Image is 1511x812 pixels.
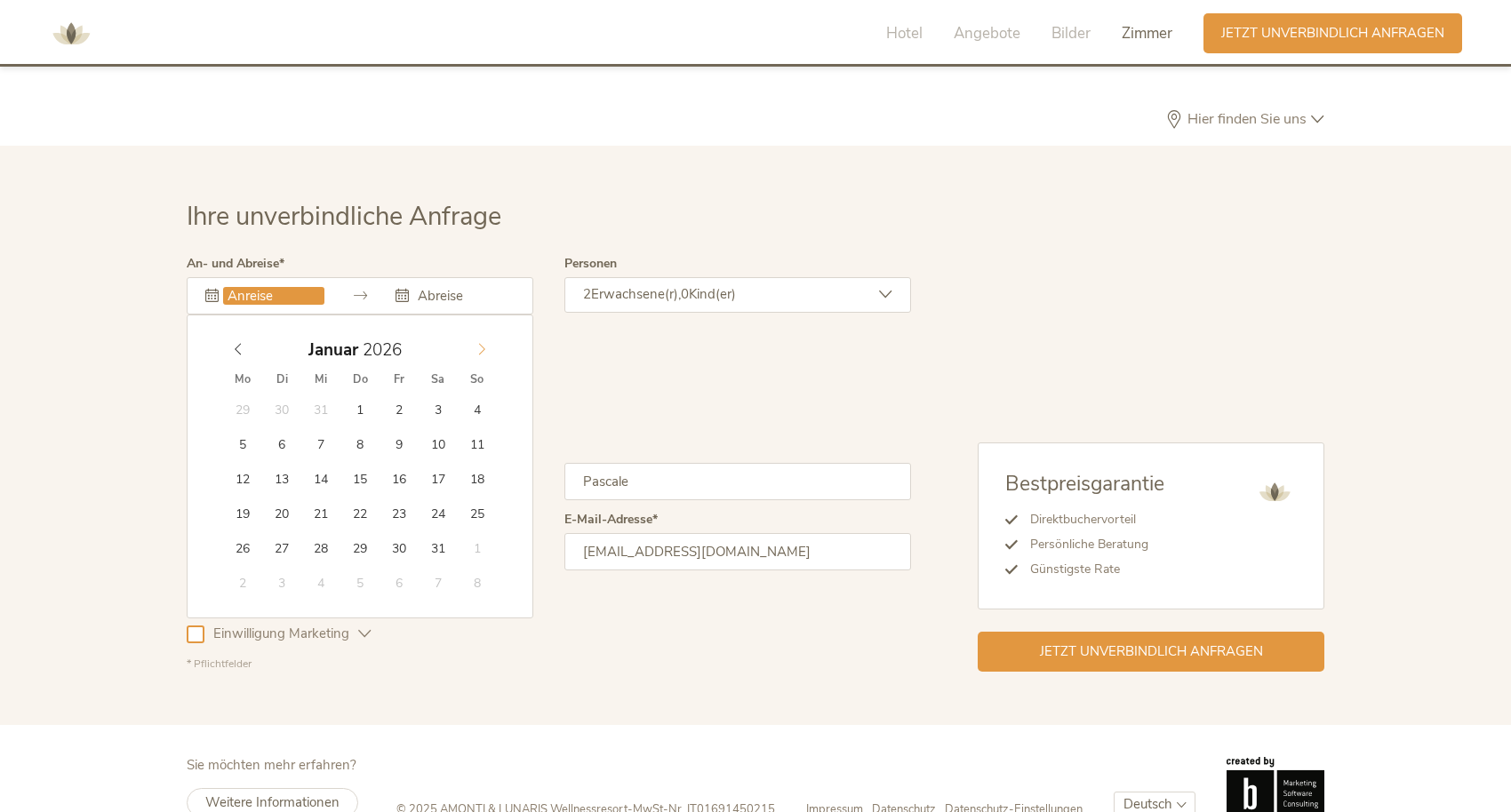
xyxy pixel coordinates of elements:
[460,530,494,565] span: Februar 1, 2026
[419,374,458,386] span: Sa
[460,426,494,461] span: Januar 11, 2026
[420,530,455,565] span: Januar 31, 2026
[205,793,340,811] span: Weitere Informationen
[1018,557,1164,582] li: Günstigste Rate
[1005,470,1164,498] span: Bestpreisgarantie
[265,461,300,496] span: Januar 13, 2026
[303,392,338,426] span: Dezember 31, 2025
[308,342,358,359] span: Januar
[689,285,736,303] span: Kind(er)
[226,565,260,600] span: Februar 2, 2026
[1018,532,1164,557] li: Persönliche Beratung
[226,392,260,426] span: Dezember 29, 2025
[303,530,338,565] span: Januar 28, 2026
[187,756,356,774] span: Sie möchten mehr erfahren?
[303,461,338,496] span: Januar 14, 2026
[460,461,494,496] span: Januar 18, 2026
[564,463,911,500] input: Nachname
[1051,23,1091,44] span: Bilder
[223,374,262,386] span: Mo
[460,565,494,600] span: Februar 8, 2026
[342,530,377,565] span: Januar 29, 2026
[1221,24,1444,43] span: Jetzt unverbindlich anfragen
[381,496,416,530] span: Januar 23, 2026
[1183,112,1311,126] span: Hier finden Sie uns
[1252,470,1297,514] img: AMONTI & LUNARIS Wellnessresort
[458,374,497,386] span: So
[460,496,494,530] span: Januar 25, 2026
[303,565,338,600] span: Februar 4, 2026
[420,392,455,426] span: Januar 3, 2026
[301,374,340,386] span: Mi
[591,285,681,303] span: Erwachsene(r),
[342,392,377,426] span: Januar 1, 2026
[303,496,338,530] span: Januar 21, 2026
[420,426,455,461] span: Januar 10, 2026
[381,530,416,565] span: Januar 30, 2026
[564,513,658,526] label: E-Mail-Adresse
[381,565,416,600] span: Februar 6, 2026
[262,374,301,386] span: Di
[342,461,377,496] span: Januar 15, 2026
[226,426,260,461] span: Januar 5, 2026
[1122,23,1172,44] span: Zimmer
[265,426,300,461] span: Januar 6, 2026
[358,338,417,362] input: Year
[342,496,377,530] span: Januar 22, 2026
[380,374,419,386] span: Fr
[420,565,455,600] span: Februar 7, 2026
[564,258,617,270] label: Personen
[44,27,98,39] a: AMONTI & LUNARIS Wellnessresort
[886,23,923,44] span: Hotel
[420,461,455,496] span: Januar 17, 2026
[460,392,494,426] span: Januar 4, 2026
[420,496,455,530] span: Januar 24, 2026
[265,565,300,600] span: Februar 3, 2026
[342,565,377,600] span: Februar 5, 2026
[226,496,260,530] span: Januar 19, 2026
[265,530,300,565] span: Januar 27, 2026
[187,657,911,672] div: * Pflichtfelder
[381,392,416,426] span: Januar 2, 2026
[187,258,284,270] label: An- und Abreise
[226,530,260,565] span: Januar 26, 2026
[204,625,358,643] span: Einwilligung Marketing
[954,23,1020,44] span: Angebote
[564,533,911,570] input: E-Mail-Adresse
[265,392,300,426] span: Dezember 30, 2025
[223,287,324,305] input: Anreise
[583,285,591,303] span: 2
[1040,642,1263,661] span: Jetzt unverbindlich anfragen
[340,374,380,386] span: Do
[342,426,377,461] span: Januar 8, 2026
[226,461,260,496] span: Januar 12, 2026
[44,7,98,60] img: AMONTI & LUNARIS Wellnessresort
[1018,507,1164,532] li: Direktbuchervorteil
[303,426,338,461] span: Januar 7, 2026
[265,496,300,530] span: Januar 20, 2026
[413,287,515,305] input: Abreise
[381,461,416,496] span: Januar 16, 2026
[381,426,416,461] span: Januar 9, 2026
[681,285,689,303] span: 0
[187,199,501,234] span: Ihre unverbindliche Anfrage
